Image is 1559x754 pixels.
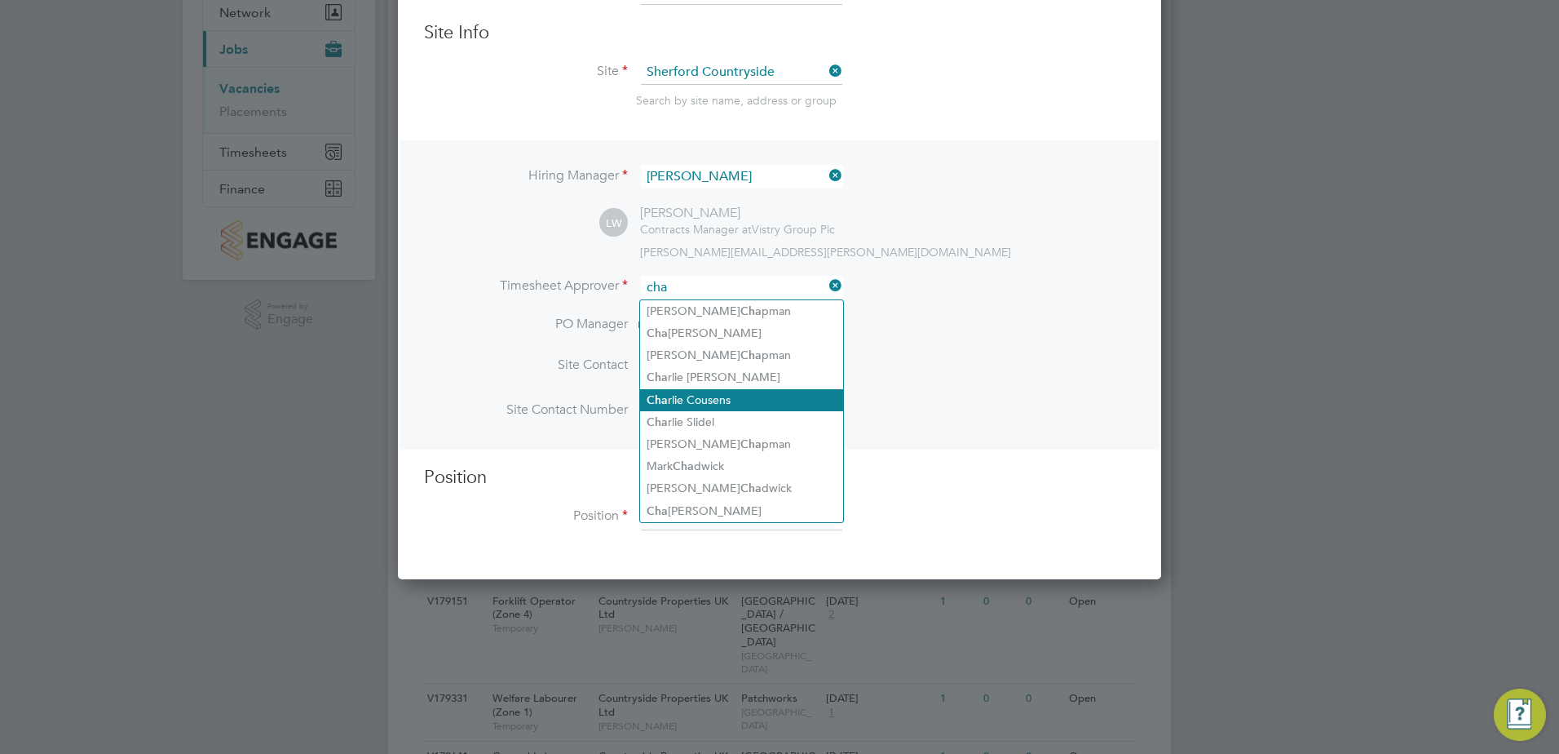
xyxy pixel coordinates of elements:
[1494,689,1546,741] button: Engage Resource Center
[647,370,668,384] b: Cha
[640,344,843,366] li: [PERSON_NAME] pman
[640,300,843,322] li: [PERSON_NAME] pman
[640,205,835,222] div: [PERSON_NAME]
[640,322,843,344] li: [PERSON_NAME]
[640,500,843,522] li: [PERSON_NAME]
[740,348,762,362] b: Cha
[641,276,842,299] input: Search for...
[640,389,843,411] li: rlie Cousens
[641,165,842,188] input: Search for...
[647,326,668,340] b: Cha
[636,93,837,108] span: Search by site name, address or group
[640,411,843,433] li: rlie Slidel
[640,433,843,455] li: [PERSON_NAME] pman
[740,481,762,495] b: Cha
[640,455,843,477] li: Mark dwick
[673,459,694,473] b: Cha
[647,415,668,429] b: Cha
[647,504,668,518] b: Cha
[599,209,628,237] span: LW
[640,222,835,237] div: Vistry Group Plc
[640,245,1011,259] span: [PERSON_NAME][EMAIL_ADDRESS][PERSON_NAME][DOMAIN_NAME]
[640,477,843,499] li: [PERSON_NAME] dwick
[424,277,628,295] label: Timesheet Approver
[640,366,843,388] li: rlie [PERSON_NAME]
[638,316,656,332] span: n/a
[647,393,668,407] b: Cha
[424,401,628,419] label: Site Contact Number
[424,21,1135,45] h3: Site Info
[424,466,1135,490] h3: Position
[740,304,762,318] b: Cha
[424,357,628,374] label: Site Contact
[740,437,762,451] b: Cha
[424,508,628,525] label: Position
[424,316,628,333] label: PO Manager
[640,222,752,237] span: Contracts Manager at
[641,60,842,85] input: Search for...
[424,63,628,80] label: Site
[424,167,628,184] label: Hiring Manager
